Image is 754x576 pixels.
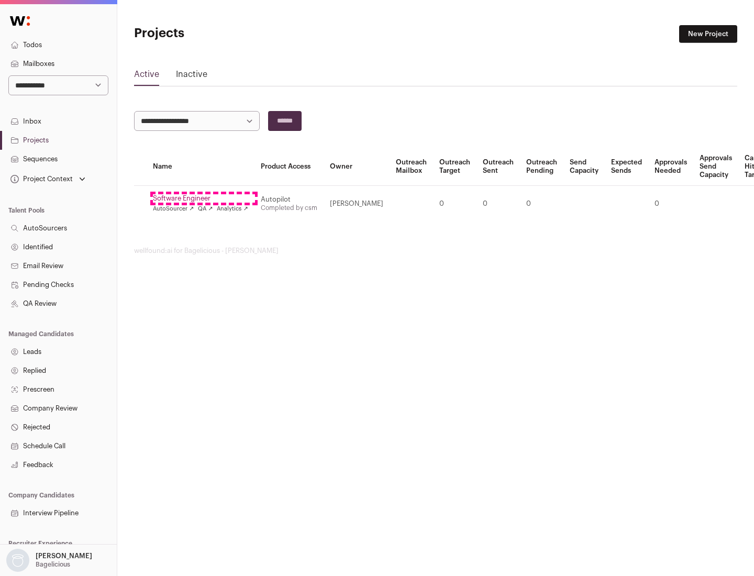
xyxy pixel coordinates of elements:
[563,148,605,186] th: Send Capacity
[261,205,317,211] a: Completed by csm
[6,549,29,572] img: nopic.png
[153,194,248,203] a: Software Engineer
[693,148,738,186] th: Approvals Send Capacity
[679,25,737,43] a: New Project
[4,549,94,572] button: Open dropdown
[324,186,390,222] td: [PERSON_NAME]
[648,186,693,222] td: 0
[8,172,87,186] button: Open dropdown
[648,148,693,186] th: Approvals Needed
[520,148,563,186] th: Outreach Pending
[134,68,159,85] a: Active
[4,10,36,31] img: Wellfound
[198,205,213,213] a: QA ↗
[36,560,70,569] p: Bagelicious
[134,25,335,42] h1: Projects
[605,148,648,186] th: Expected Sends
[147,148,254,186] th: Name
[176,68,207,85] a: Inactive
[36,552,92,560] p: [PERSON_NAME]
[261,195,317,204] div: Autopilot
[433,186,476,222] td: 0
[153,205,194,213] a: AutoSourcer ↗
[433,148,476,186] th: Outreach Target
[8,175,73,183] div: Project Context
[254,148,324,186] th: Product Access
[390,148,433,186] th: Outreach Mailbox
[476,148,520,186] th: Outreach Sent
[520,186,563,222] td: 0
[476,186,520,222] td: 0
[324,148,390,186] th: Owner
[217,205,248,213] a: Analytics ↗
[134,247,737,255] footer: wellfound:ai for Bagelicious - [PERSON_NAME]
